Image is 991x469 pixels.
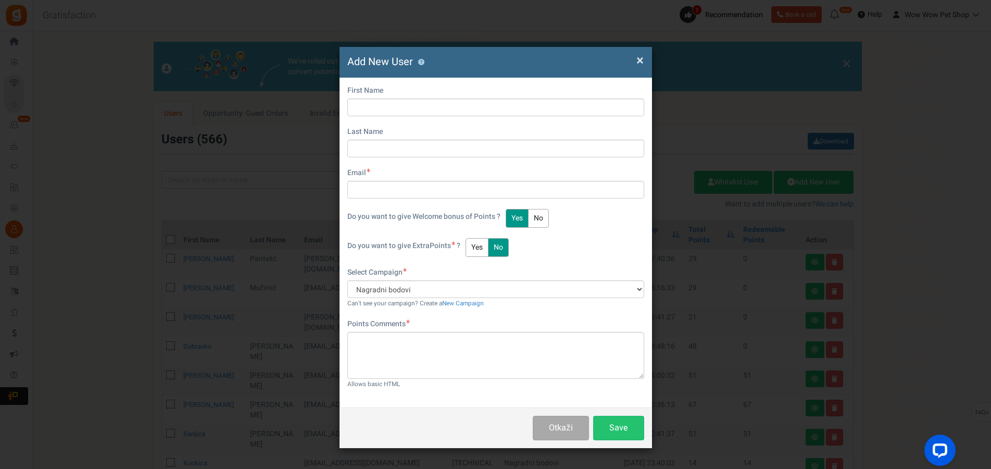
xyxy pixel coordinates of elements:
[418,59,425,66] button: ?
[593,416,644,440] button: Save
[347,127,383,137] label: Last Name
[533,416,588,440] button: Otkaži
[347,85,383,96] label: First Name
[347,380,400,389] small: Allows basic HTML
[442,299,484,308] a: New Campaign
[347,240,430,251] span: Do you want to give Extra
[347,241,460,251] label: Points
[636,51,644,70] span: ×
[347,212,500,222] label: Do you want to give Welcome bonus of Points ?
[457,240,460,251] span: ?
[347,168,370,178] label: Email
[347,267,407,278] label: Select Campaign
[466,238,488,257] button: Yes
[347,54,413,69] span: Add New User
[488,238,509,257] button: No
[506,209,529,228] button: Yes
[347,299,484,308] small: Can't see your campaign? Create a
[347,319,410,329] label: Points Comments
[528,209,549,228] button: No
